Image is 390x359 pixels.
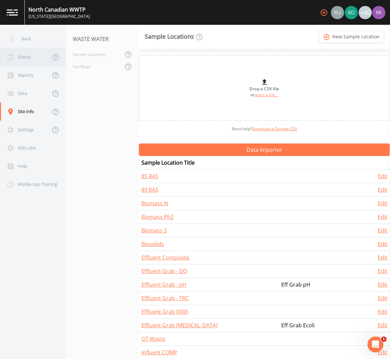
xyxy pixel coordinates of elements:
[232,126,297,132] span: Need help?
[28,14,90,20] div: [US_STATE][GEOGRAPHIC_DATA]
[378,308,387,315] a: Edit
[250,78,279,98] div: Drop a CSV file
[141,213,174,220] a: Biomass Ph2
[66,60,123,73] a: Site Maps
[66,30,139,48] div: WASTE WATER
[141,173,158,180] a: 85 RAS
[139,143,390,156] button: Data Importer
[141,281,186,288] a: Effluent Grab - pH
[141,227,167,234] a: Biomass S
[141,200,168,207] a: Biomass N
[378,186,387,193] a: Edit
[378,349,387,356] a: Edit
[141,308,188,315] a: Effluent Grab (000)
[7,9,18,16] img: logo
[331,6,344,19] div: Russell Schindler
[141,322,217,329] a: Effluent Grab [MEDICAL_DATA]
[66,48,123,60] a: Sample Locations
[141,186,158,193] a: 89 RAS
[378,254,387,261] a: Edit
[323,33,331,41] i: add_circle_outline
[141,295,189,302] a: Effluent Grab - TRC
[359,6,372,19] div: +40
[331,6,344,19] img: a5c06d64ce99e847b6841ccd0307af82
[141,349,177,356] a: Influent COMP
[372,6,385,19] img: 11d739c36d20347f7b23fdbf2a9dc2c5
[28,6,90,14] div: North Canadian WWTP
[279,319,365,332] td: Eff Grab Ecoli
[279,278,365,292] td: Eff Grab pH
[141,240,164,248] a: Biosolids
[344,6,358,19] div: Brock DeVeau
[254,93,278,97] a: select a file...
[378,295,387,302] a: Edit
[145,33,203,41] div: Sample Locations
[378,200,387,207] a: Edit
[378,227,387,234] a: Edit
[378,267,387,275] a: Edit
[345,6,358,19] img: 9f682ec1c49132a47ef547787788f57d
[368,337,383,352] iframe: Intercom live chat
[319,31,384,43] a: add_circle_outlineNew Sample Location
[378,213,387,220] a: Edit
[378,173,387,180] a: Edit
[378,281,387,288] a: Edit
[141,335,165,342] a: GT Waste
[141,254,189,261] a: Effluent Composite
[378,335,387,342] a: Edit
[252,126,297,132] a: Download a Sample CSV
[381,337,386,342] span: 1
[378,240,387,248] a: Edit
[251,93,278,97] small: or
[139,156,279,170] th: Sample Location Title
[378,322,387,329] a: Edit
[141,267,187,275] a: Effluent Grab - DO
